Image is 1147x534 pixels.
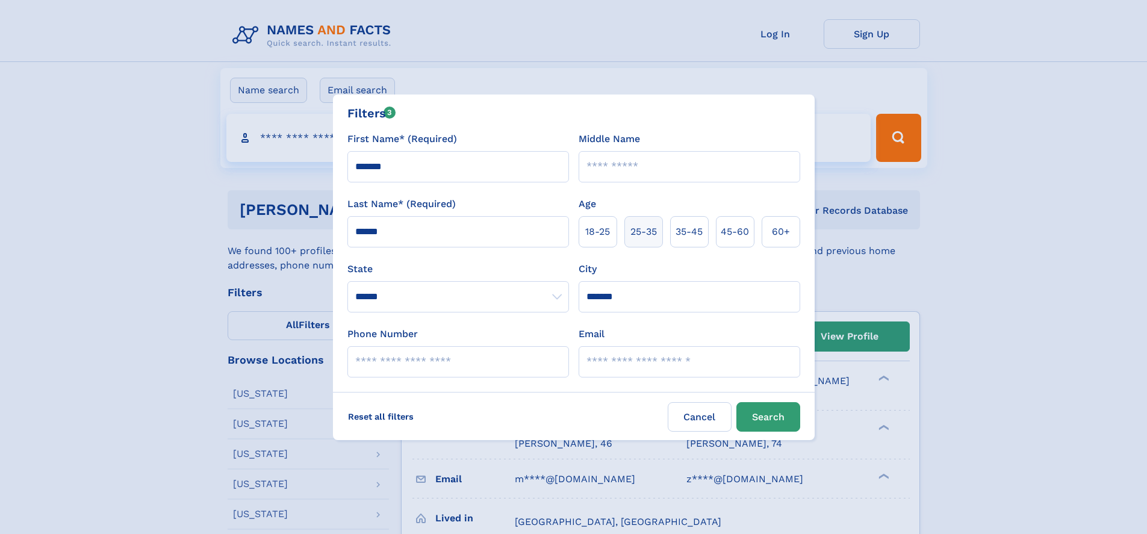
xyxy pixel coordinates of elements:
label: Last Name* (Required) [347,197,456,211]
label: Email [579,327,605,341]
label: State [347,262,569,276]
span: 18‑25 [585,225,610,239]
label: City [579,262,597,276]
label: Reset all filters [340,402,421,431]
span: 60+ [772,225,790,239]
label: Middle Name [579,132,640,146]
span: 25‑35 [630,225,657,239]
label: First Name* (Required) [347,132,457,146]
label: Cancel [668,402,732,432]
button: Search [736,402,800,432]
label: Age [579,197,596,211]
span: 35‑45 [676,225,703,239]
div: Filters [347,104,396,122]
label: Phone Number [347,327,418,341]
span: 45‑60 [721,225,749,239]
